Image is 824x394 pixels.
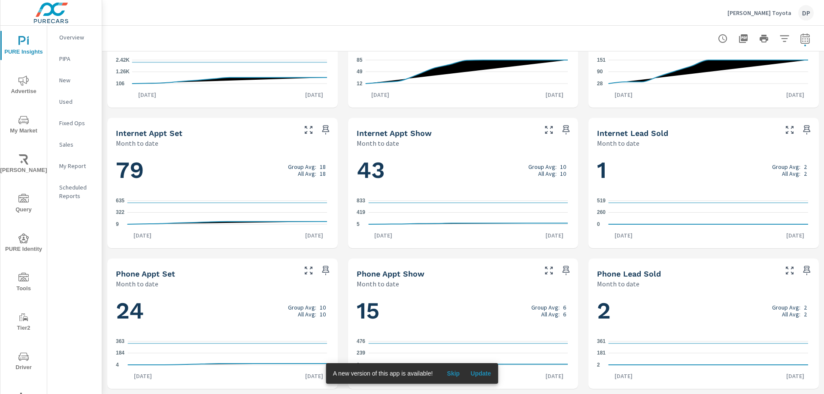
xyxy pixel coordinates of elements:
text: 635 [116,198,124,204]
p: 2 [804,163,807,170]
span: Save this to your personalized report [800,264,814,277]
button: Make Fullscreen [542,264,556,277]
p: [PERSON_NAME] Toyota [727,9,791,17]
text: 85 [357,57,363,63]
span: Driver [3,352,44,373]
p: Month to date [597,138,639,148]
button: Skip [439,367,467,380]
div: Sales [47,138,102,151]
text: 239 [357,350,365,356]
text: 519 [597,198,606,204]
h1: 15 [357,296,570,325]
p: PIPA [59,54,95,63]
span: Advertise [3,75,44,96]
p: My Report [59,162,95,170]
text: 476 [357,338,365,344]
span: [PERSON_NAME] [3,154,44,175]
span: Tier2 [3,312,44,333]
h1: 1 [597,156,810,185]
text: 5 [357,221,360,227]
div: PIPA [47,52,102,65]
text: 1.26K [116,69,130,75]
p: All Avg: [538,170,557,177]
p: Month to date [116,138,158,148]
p: Group Avg: [531,304,560,311]
h5: Internet Appt Show [357,129,432,138]
div: Scheduled Reports [47,181,102,202]
span: Save this to your personalized report [319,123,333,137]
p: 10 [320,304,326,311]
span: Save this to your personalized report [800,123,814,137]
button: Make Fullscreen [783,264,797,277]
p: 10 [560,170,566,177]
text: 361 [597,338,606,344]
text: 363 [116,338,124,344]
text: 2.42K [116,57,130,63]
p: 10 [560,163,566,170]
span: PURE Insights [3,36,44,57]
p: [DATE] [299,90,329,99]
h1: 43 [357,156,570,185]
text: 12 [357,81,363,87]
h1: 79 [116,156,329,185]
p: Scheduled Reports [59,183,95,200]
p: Overview [59,33,95,42]
text: 419 [357,210,365,216]
text: 2 [597,362,600,368]
text: 49 [357,69,363,75]
p: Group Avg: [772,163,800,170]
p: Group Avg: [528,163,557,170]
span: My Market [3,115,44,136]
p: 6 [563,311,566,318]
p: [DATE] [132,90,162,99]
button: Make Fullscreen [302,123,315,137]
button: Make Fullscreen [783,123,797,137]
p: All Avg: [298,170,316,177]
p: [DATE] [539,90,570,99]
p: [DATE] [539,231,570,240]
p: Sales [59,140,95,149]
text: 151 [597,57,606,63]
p: 2 [804,304,807,311]
span: Query [3,194,44,215]
h1: 2 [597,296,810,325]
p: [DATE] [128,372,158,380]
p: All Avg: [298,311,316,318]
text: 833 [357,198,365,204]
p: 10 [320,311,326,318]
span: PURE Identity [3,233,44,254]
h5: Phone Appt Show [357,269,424,278]
span: A new version of this app is available! [333,370,433,377]
span: Update [470,370,491,377]
p: Month to date [597,279,639,289]
text: 181 [597,350,606,356]
h1: 24 [116,296,329,325]
p: [DATE] [780,90,810,99]
span: Save this to your personalized report [319,264,333,277]
text: 322 [116,210,124,216]
p: [DATE] [365,90,395,99]
button: Make Fullscreen [542,123,556,137]
button: Select Date Range [797,30,814,47]
p: All Avg: [541,311,560,318]
p: [DATE] [539,372,570,380]
p: All Avg: [782,170,800,177]
div: Fixed Ops [47,117,102,129]
p: Month to date [357,138,399,148]
div: DP [798,5,814,21]
div: My Report [47,159,102,172]
p: [DATE] [609,231,639,240]
div: New [47,74,102,87]
h5: Internet Appt Set [116,129,182,138]
p: [DATE] [780,372,810,380]
span: Save this to your personalized report [559,264,573,277]
span: Tools [3,273,44,294]
p: [DATE] [299,231,329,240]
text: 0 [597,221,600,227]
p: Month to date [357,279,399,289]
span: Skip [443,370,463,377]
button: Make Fullscreen [302,264,315,277]
text: 184 [116,350,124,356]
div: Used [47,95,102,108]
p: New [59,76,95,84]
